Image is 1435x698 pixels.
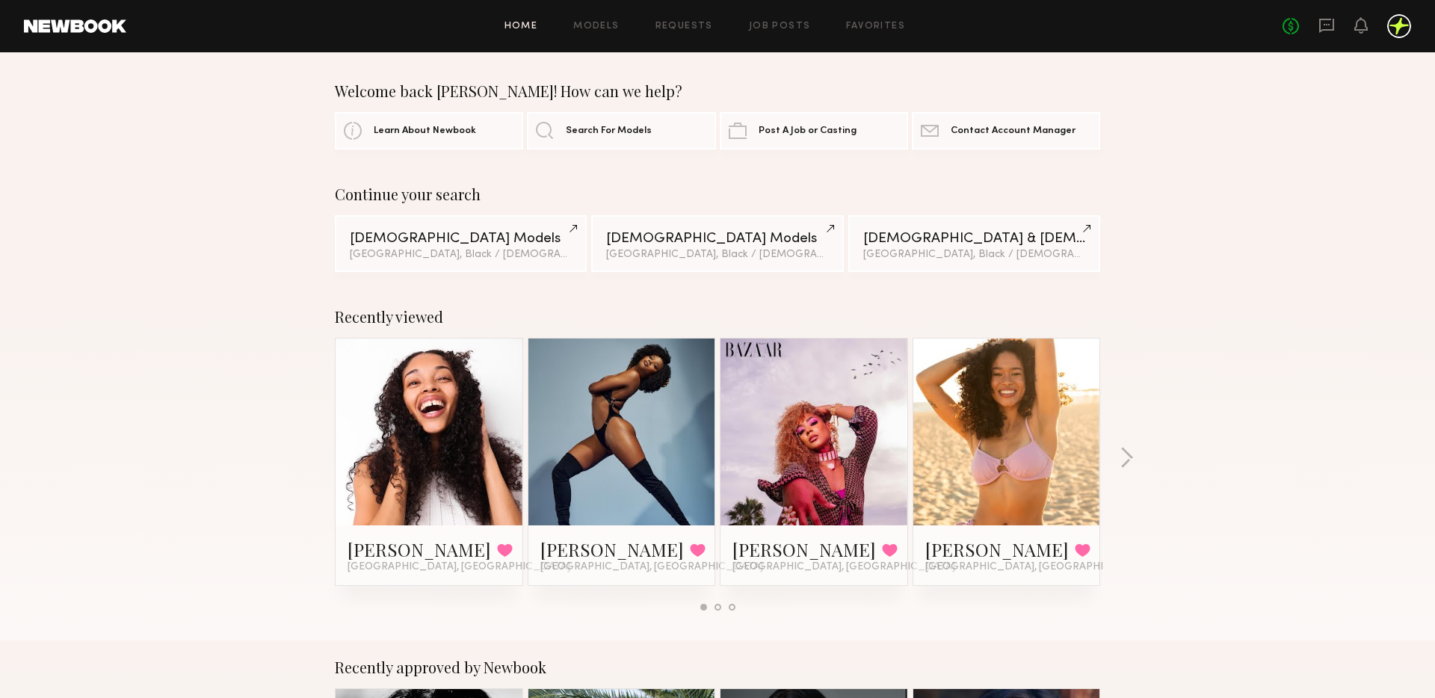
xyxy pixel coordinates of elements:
[540,561,763,573] span: [GEOGRAPHIC_DATA], [GEOGRAPHIC_DATA]
[540,537,684,561] a: [PERSON_NAME]
[527,112,715,149] a: Search For Models
[566,126,652,136] span: Search For Models
[374,126,476,136] span: Learn About Newbook
[350,232,572,246] div: [DEMOGRAPHIC_DATA] Models
[863,250,1085,260] div: [GEOGRAPHIC_DATA], Black / [DEMOGRAPHIC_DATA]
[591,215,843,272] a: [DEMOGRAPHIC_DATA] Models[GEOGRAPHIC_DATA], Black / [DEMOGRAPHIC_DATA]
[573,22,619,31] a: Models
[335,658,1100,676] div: Recently approved by Newbook
[732,537,876,561] a: [PERSON_NAME]
[732,561,955,573] span: [GEOGRAPHIC_DATA], [GEOGRAPHIC_DATA]
[863,232,1085,246] div: [DEMOGRAPHIC_DATA] & [DEMOGRAPHIC_DATA] Models
[749,22,811,31] a: Job Posts
[951,126,1076,136] span: Contact Account Manager
[925,561,1148,573] span: [GEOGRAPHIC_DATA], [GEOGRAPHIC_DATA]
[846,22,905,31] a: Favorites
[504,22,538,31] a: Home
[335,82,1100,100] div: Welcome back [PERSON_NAME]! How can we help?
[348,561,570,573] span: [GEOGRAPHIC_DATA], [GEOGRAPHIC_DATA]
[606,250,828,260] div: [GEOGRAPHIC_DATA], Black / [DEMOGRAPHIC_DATA]
[848,215,1100,272] a: [DEMOGRAPHIC_DATA] & [DEMOGRAPHIC_DATA] Models[GEOGRAPHIC_DATA], Black / [DEMOGRAPHIC_DATA]
[720,112,908,149] a: Post A Job or Casting
[655,22,713,31] a: Requests
[335,215,587,272] a: [DEMOGRAPHIC_DATA] Models[GEOGRAPHIC_DATA], Black / [DEMOGRAPHIC_DATA]
[335,185,1100,203] div: Continue your search
[348,537,491,561] a: [PERSON_NAME]
[759,126,857,136] span: Post A Job or Casting
[350,250,572,260] div: [GEOGRAPHIC_DATA], Black / [DEMOGRAPHIC_DATA]
[912,112,1100,149] a: Contact Account Manager
[335,308,1100,326] div: Recently viewed
[925,537,1069,561] a: [PERSON_NAME]
[606,232,828,246] div: [DEMOGRAPHIC_DATA] Models
[335,112,523,149] a: Learn About Newbook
